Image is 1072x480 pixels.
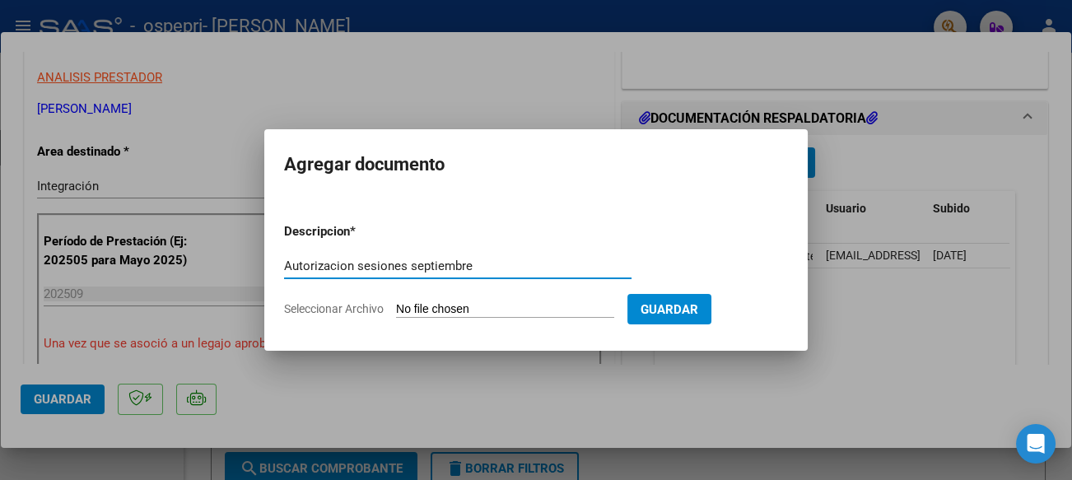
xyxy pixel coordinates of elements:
[641,302,698,317] span: Guardar
[1016,424,1056,464] div: Open Intercom Messenger
[627,294,711,324] button: Guardar
[284,302,384,315] span: Seleccionar Archivo
[284,149,788,180] h2: Agregar documento
[284,222,436,241] p: Descripcion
